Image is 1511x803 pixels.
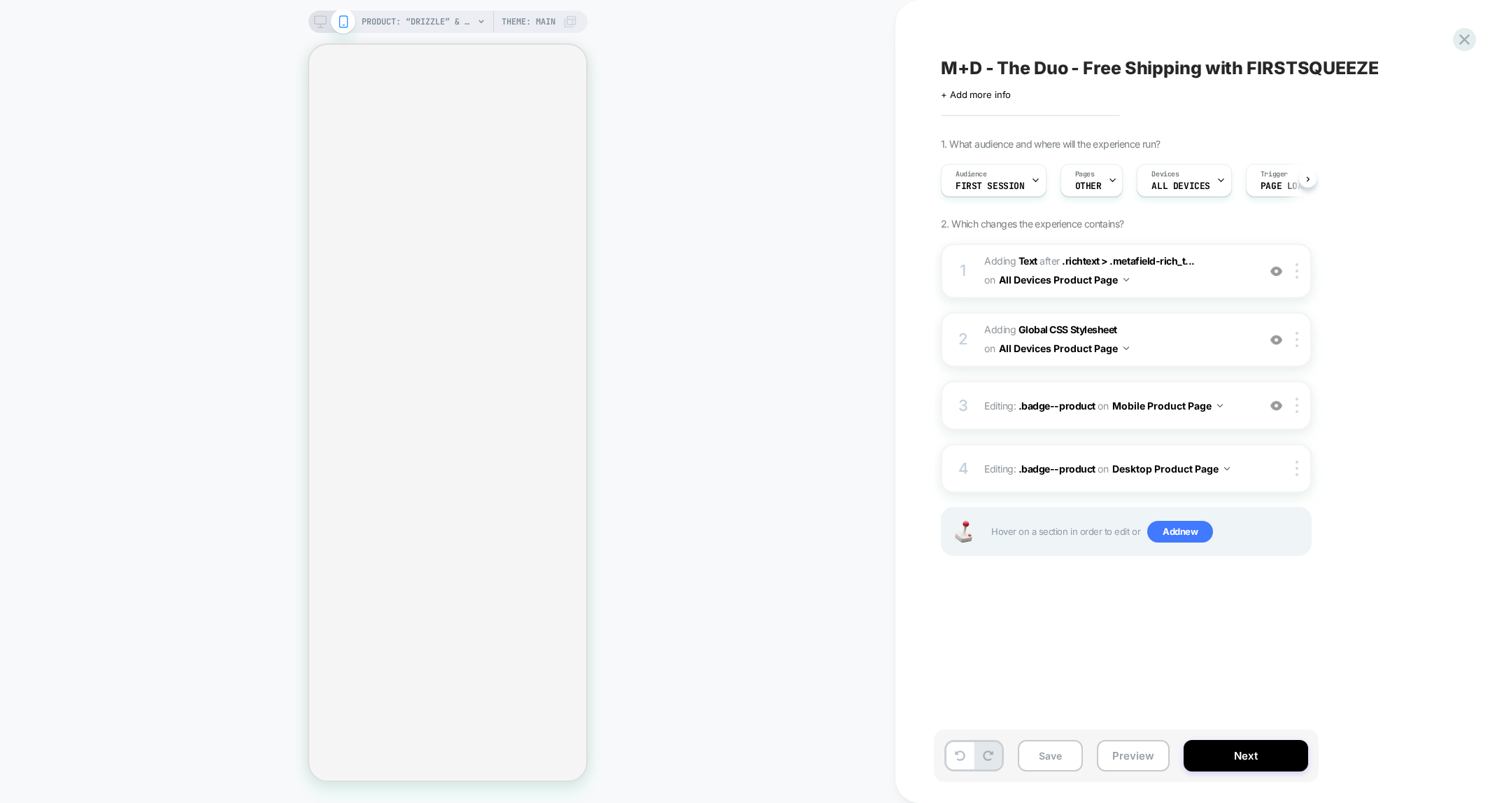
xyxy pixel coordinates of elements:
[956,257,970,285] div: 1
[1184,740,1308,771] button: Next
[941,89,1011,100] span: + Add more info
[1147,521,1213,543] span: Add new
[1296,398,1298,413] img: close
[991,521,1303,543] span: Hover on a section in order to edit or
[999,338,1129,358] button: All Devices Product Page
[956,181,1025,191] span: First Session
[1097,740,1170,771] button: Preview
[956,326,970,354] div: 2
[1019,323,1117,335] b: Global CSS Stylesheet
[1019,400,1095,412] span: .badge--product
[1224,467,1230,470] img: down arrow
[1296,332,1298,347] img: close
[941,218,1123,230] span: 2. Which changes the experience contains?
[1217,404,1223,407] img: down arrow
[1123,347,1129,350] img: down arrow
[984,271,995,288] span: on
[956,169,987,179] span: Audience
[1019,463,1095,475] span: .badge--product
[984,321,1251,358] span: Adding
[1261,169,1288,179] span: Trigger
[1062,255,1195,267] span: .richtext > .metafield-rich_t...
[502,11,555,33] span: Theme: MAIN
[1112,459,1230,479] button: Desktop Product Page
[984,340,995,357] span: on
[941,57,1379,78] span: M+D - The Duo - Free Shipping with FIRSTSQUEEZE
[1112,396,1223,416] button: Mobile Product Page
[956,455,970,483] div: 4
[1270,334,1282,346] img: crossed eye
[956,392,970,420] div: 3
[1270,400,1282,412] img: crossed eye
[999,270,1129,290] button: All Devices Product Page
[1123,278,1129,281] img: down arrow
[1098,397,1108,414] span: on
[1075,181,1102,191] span: OTHER
[1296,263,1298,279] img: close
[1098,460,1108,477] span: on
[1151,181,1209,191] span: ALL DEVICES
[1151,169,1179,179] span: Devices
[984,396,1251,416] span: Editing :
[1075,169,1095,179] span: Pages
[1270,265,1282,277] img: crossed eye
[1040,255,1060,267] span: AFTER
[1296,461,1298,476] img: close
[1019,255,1037,267] b: Text
[984,459,1251,479] span: Editing :
[1261,181,1308,191] span: Page Load
[1018,740,1083,771] button: Save
[362,11,474,33] span: PRODUCT: “Drizzle” & “Sizzle” Glass [duo]
[941,138,1160,150] span: 1. What audience and where will the experience run?
[984,255,1037,267] span: Adding
[949,521,977,543] img: Joystick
